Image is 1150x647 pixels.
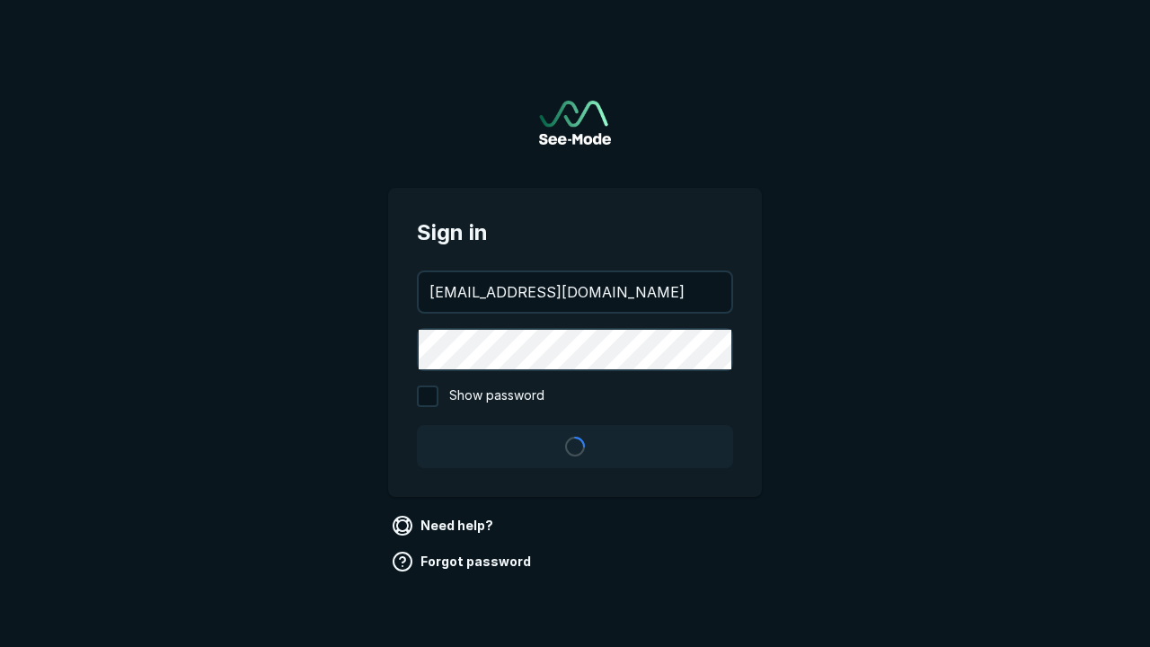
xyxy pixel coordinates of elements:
a: Forgot password [388,547,538,576]
span: Sign in [417,217,733,249]
img: See-Mode Logo [539,101,611,145]
input: your@email.com [419,272,731,312]
span: Show password [449,386,544,407]
a: Need help? [388,511,500,540]
a: Go to sign in [539,101,611,145]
